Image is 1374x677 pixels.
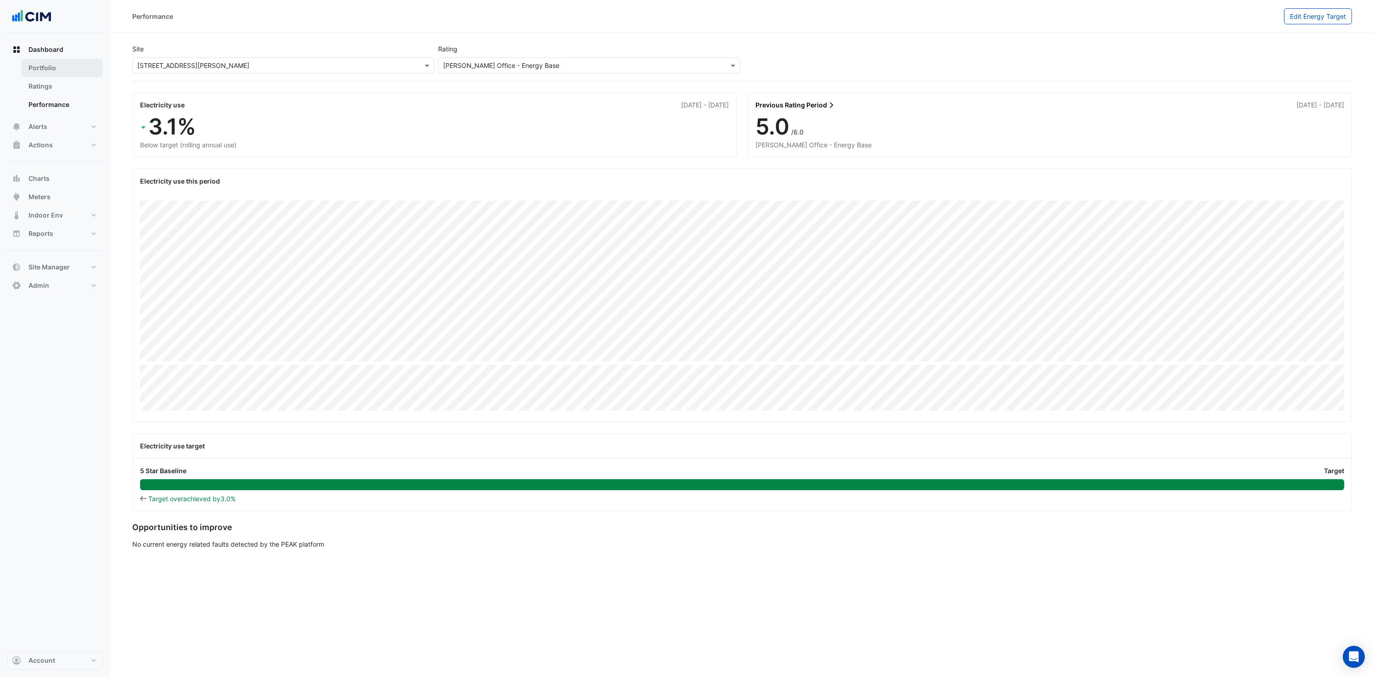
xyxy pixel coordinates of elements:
app-icon: Alerts [12,122,21,131]
h5: Opportunities to improve [132,522,1352,532]
span: /6.0 [791,128,804,136]
button: Edit Energy Target [1284,8,1352,24]
app-icon: Actions [12,140,21,150]
app-icon: Indoor Env [12,211,21,220]
span: Edit Energy Target [1290,12,1346,20]
span: Reports [28,229,53,238]
app-icon: Meters [12,192,21,201]
span: Meters [28,192,51,201]
a: Performance [21,95,103,114]
app-icon: Dashboard [12,45,21,54]
span: 5 Star Baseline [140,466,186,476]
button: Admin [7,276,103,295]
span: Indoor Env [28,211,63,220]
span: 3.1% [148,113,196,140]
span: Alerts [28,122,47,131]
button: Alerts [7,117,103,136]
app-icon: Admin [12,281,21,290]
span: 5.0 [755,113,789,140]
button: Actions [7,136,103,154]
div: Below target (rolling annual use) [140,140,729,150]
div: Performance [132,11,173,21]
button: Meters [7,188,103,206]
span: Account [28,656,55,665]
span: Charts [28,174,50,183]
img: Company Logo [11,7,52,26]
span: Target overachieved by 3.0% [148,495,236,503]
span: Target [1324,466,1344,476]
div: [DATE] - [DATE] [681,100,729,110]
div: [DATE] - [DATE] [1296,100,1344,110]
app-icon: Reports [12,229,21,238]
app-icon: Charts [12,174,21,183]
span: Actions [28,140,53,150]
button: Charts [7,169,103,188]
button: Reports [7,224,103,243]
label: Site [132,44,144,54]
div: Dashboard [7,59,103,117]
span: Dashboard [28,45,63,54]
div: Electricity use [140,100,185,110]
a: Previous Rating Period [755,100,835,110]
label: Rating [438,44,457,54]
div: Electricity use target [140,441,1344,451]
app-alerts-by-rule-name: No current energy related faults detected by the PEAK platform [132,540,324,548]
button: Indoor Env [7,206,103,224]
div: [PERSON_NAME] Office - Energy Base [755,140,1344,150]
a: Ratings [21,77,103,95]
button: Site Manager [7,258,103,276]
a: Portfolio [21,59,103,77]
span: Site Manager [28,263,70,272]
div: Electricity use this period [140,176,1344,186]
span: Admin [28,281,49,290]
div: Open Intercom Messenger [1343,646,1365,668]
button: Account [7,651,103,670]
button: Dashboard [7,40,103,59]
app-icon: Site Manager [12,263,21,272]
